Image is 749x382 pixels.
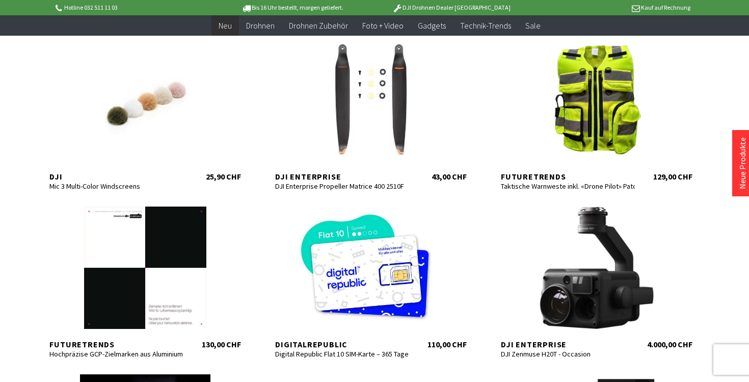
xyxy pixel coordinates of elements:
div: DJI Enterprise [275,171,409,182]
div: 129,00 CHF [653,171,692,182]
a: DJI Enterprise DJI Zenmuse H20T - Occasion 4.000,00 CHF [491,207,703,349]
div: DJI Enterprise Propeller Matrice 400 2510F [275,182,409,191]
a: Drohnen [239,15,282,36]
div: Taktische Warnweste inkl. «Drone Pilot» Patch [501,182,635,191]
div: Digital Republic Flat 10 SIM-Karte – 365 Tage [275,349,409,359]
div: 43,00 CHF [432,171,467,182]
a: DJI Mic 3 Multi-Color Windscreens 25,90 CHF [39,39,251,182]
a: Futuretrends Taktische Warnweste inkl. «Drone Pilot» Patch 129,00 CHF [491,39,703,182]
a: DJI Enterprise DJI Enterprise Propeller Matrice 400 2510F 43,00 CHF [265,39,477,182]
a: Drohnen Zubehör [282,15,355,36]
div: DJI Zenmuse H20T - Occasion [501,349,635,359]
span: Gadgets [418,20,446,31]
p: Hotline 032 511 11 03 [53,2,212,14]
div: Hochpräzise GCP-Zielmarken aus Aluminium – Allwetter & Drohnen-kompatibel [49,349,183,359]
p: Kauf auf Rechnung [531,2,690,14]
a: Neue Produkte [737,137,747,189]
a: digitalrepublic Digital Republic Flat 10 SIM-Karte – 365 Tage 110,00 CHF [265,207,477,349]
span: Sale [525,20,541,31]
span: Drohnen [246,20,275,31]
a: Futuretrends Hochpräzise GCP-Zielmarken aus Aluminium – Allwetter & Drohnen-kompatibel 130,00 CHF [39,207,251,349]
div: 25,90 CHF [206,171,241,182]
p: Bis 16 Uhr bestellt, morgen geliefert. [212,2,371,14]
span: Neu [219,20,232,31]
a: Gadgets [411,15,453,36]
div: Futuretrends [501,171,635,182]
div: Futuretrends [49,339,183,349]
div: DJI [49,171,183,182]
div: 130,00 CHF [202,339,241,349]
a: Sale [518,15,548,36]
div: 4.000,00 CHF [647,339,692,349]
div: digitalrepublic [275,339,409,349]
a: Technik-Trends [453,15,518,36]
div: DJI Enterprise [501,339,635,349]
p: DJI Drohnen Dealer [GEOGRAPHIC_DATA] [372,2,531,14]
a: Neu [211,15,239,36]
span: Foto + Video [362,20,404,31]
div: 110,00 CHF [427,339,467,349]
span: Drohnen Zubehör [289,20,348,31]
a: Foto + Video [355,15,411,36]
span: Technik-Trends [460,20,511,31]
div: Mic 3 Multi-Color Windscreens [49,182,183,191]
